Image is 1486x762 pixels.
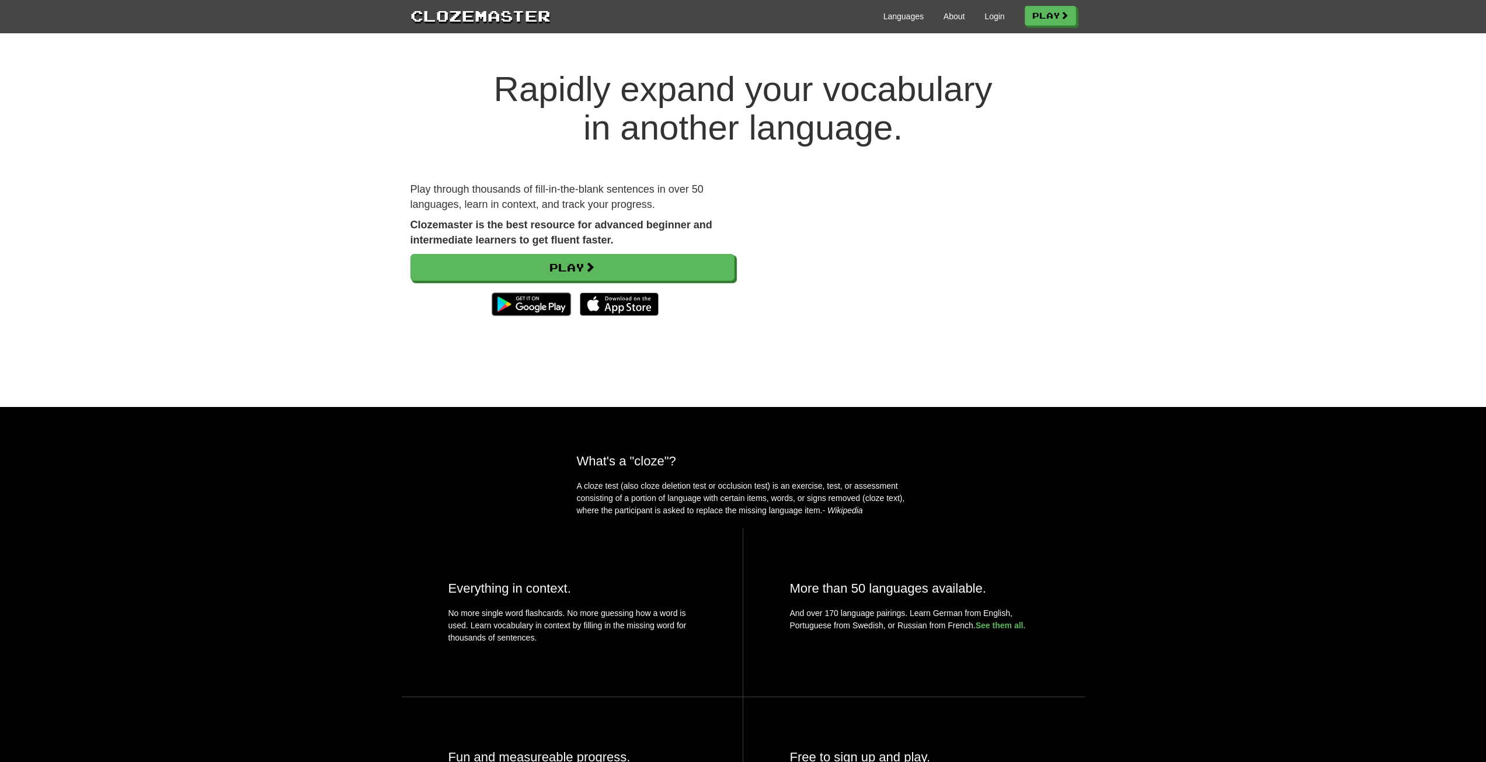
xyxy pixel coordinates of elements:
[577,480,910,517] p: A cloze test (also cloze deletion test or occlusion test) is an exercise, test, or assessment con...
[790,581,1038,596] h2: More than 50 languages available.
[486,287,576,322] img: Get it on Google Play
[577,454,910,468] h2: What's a "cloze"?
[944,11,965,22] a: About
[1025,6,1076,26] a: Play
[984,11,1004,22] a: Login
[976,621,1026,630] a: See them all.
[448,607,696,650] p: No more single word flashcards. No more guessing how a word is used. Learn vocabulary in context ...
[410,182,735,212] p: Play through thousands of fill-in-the-blank sentences in over 50 languages, learn in context, and...
[790,607,1038,632] p: And over 170 language pairings. Learn German from English, Portuguese from Swedish, or Russian fr...
[410,254,735,281] a: Play
[883,11,924,22] a: Languages
[410,219,712,246] strong: Clozemaster is the best resource for advanced beginner and intermediate learners to get fluent fa...
[580,293,659,316] img: Download_on_the_App_Store_Badge_US-UK_135x40-25178aeef6eb6b83b96f5f2d004eda3bffbb37122de64afbaef7...
[410,5,551,26] a: Clozemaster
[823,506,863,515] em: - Wikipedia
[448,581,696,596] h2: Everything in context.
